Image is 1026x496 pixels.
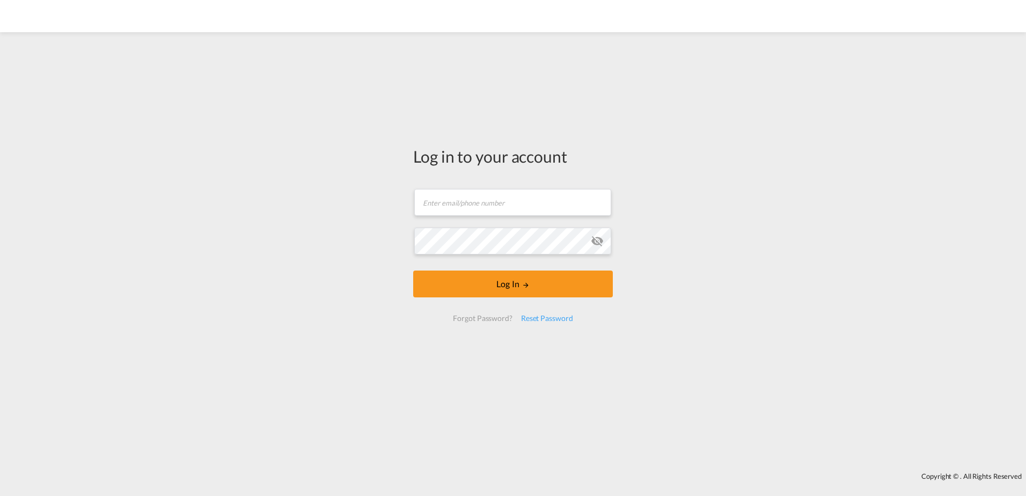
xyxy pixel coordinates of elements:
div: Log in to your account [413,145,613,167]
button: LOGIN [413,271,613,297]
div: Forgot Password? [449,309,516,328]
div: Reset Password [517,309,577,328]
md-icon: icon-eye-off [591,235,604,247]
input: Enter email/phone number [414,189,611,216]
